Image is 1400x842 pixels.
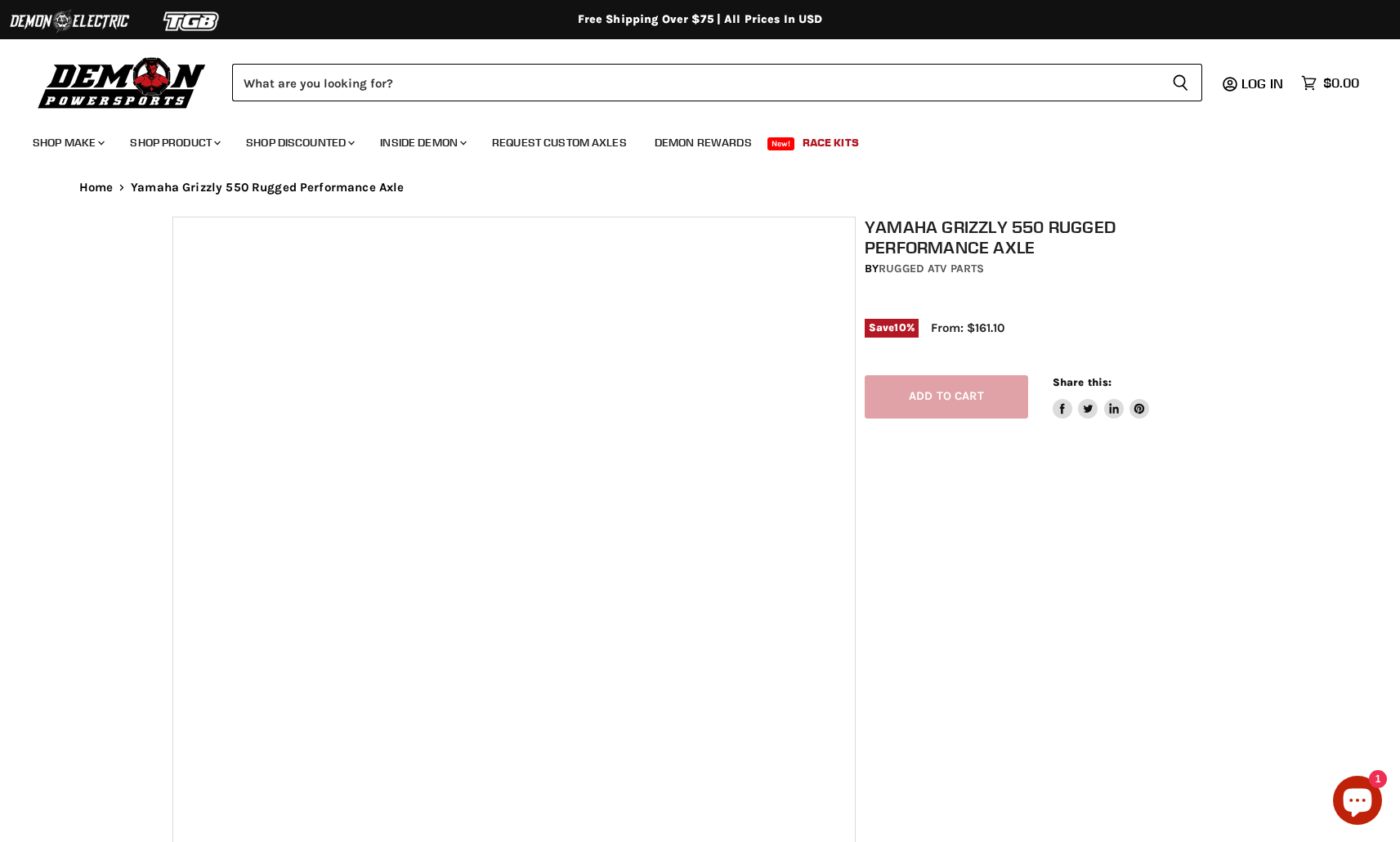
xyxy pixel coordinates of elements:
[79,181,114,195] a: Home
[480,126,639,159] a: Request Custom Axles
[790,126,871,159] a: Race Kits
[47,12,1354,27] div: Free Shipping Over $75 | All Prices In USD
[33,53,212,111] img: Demon Powersports
[234,126,365,159] a: Shop Discounted
[931,320,1004,335] span: From: $161.10
[131,181,404,195] span: Yamaha Grizzly 550 Rugged Performance Axle
[232,64,1202,101] form: Product
[1328,776,1387,829] inbox-online-store-chat: Shopify online store chat
[767,137,795,150] span: New!
[47,181,1354,195] nav: Breadcrumbs
[118,126,230,159] a: Shop Product
[368,126,476,159] a: Inside Demon
[1053,375,1150,419] aside: Share this:
[131,6,253,37] img: TGB Logo 2
[865,217,1237,258] h1: Yamaha Grizzly 550 Rugged Performance Axle
[1234,76,1293,91] a: Log in
[879,262,984,275] a: Rugged ATV Parts
[1159,64,1202,101] button: Search
[1293,71,1367,95] a: $0.00
[865,319,919,337] span: Save %
[20,126,114,159] a: Shop Make
[865,260,1237,278] div: by
[894,321,906,334] span: 10
[1323,75,1359,91] span: $0.00
[1053,376,1112,388] span: Share this:
[642,126,764,159] a: Demon Rewards
[8,6,131,37] img: Demon Electric Logo 2
[20,119,1355,159] ul: Main menu
[232,64,1159,101] input: Search
[1241,75,1283,92] span: Log in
